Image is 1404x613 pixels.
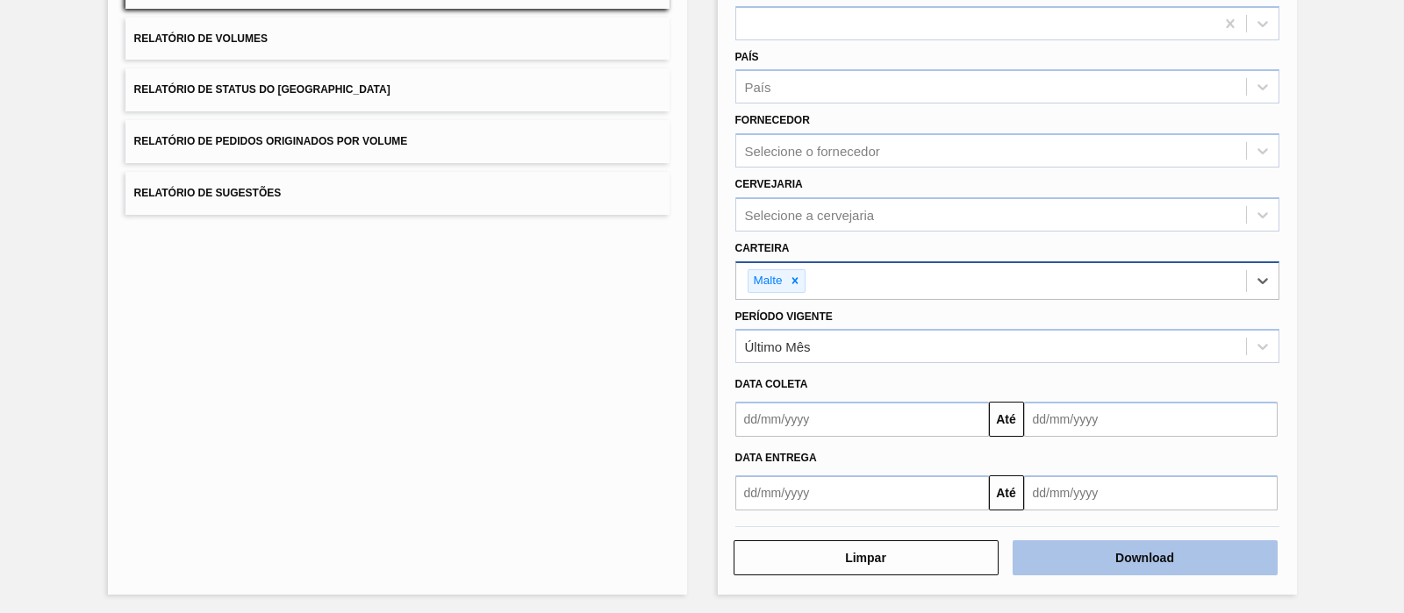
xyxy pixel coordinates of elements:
[989,402,1024,437] button: Até
[134,187,282,199] span: Relatório de Sugestões
[749,270,785,292] div: Malte
[735,452,817,464] span: Data entrega
[125,68,670,111] button: Relatório de Status do [GEOGRAPHIC_DATA]
[734,540,999,575] button: Limpar
[134,32,268,45] span: Relatório de Volumes
[1013,540,1278,575] button: Download
[735,178,803,190] label: Cervejaria
[125,172,670,215] button: Relatório de Sugestões
[735,402,989,437] input: dd/mm/yyyy
[745,207,875,222] div: Selecione a cervejaria
[735,378,808,390] span: Data coleta
[134,135,408,147] span: Relatório de Pedidos Originados por Volume
[745,339,811,354] div: Último Mês
[735,310,833,323] label: Período Vigente
[735,51,759,63] label: País
[989,475,1024,510] button: Até
[735,475,989,510] input: dd/mm/yyyy
[745,80,771,95] div: País
[735,242,790,254] label: Carteira
[125,18,670,61] button: Relatório de Volumes
[1024,402,1278,437] input: dd/mm/yyyy
[125,120,670,163] button: Relatório de Pedidos Originados por Volume
[745,144,880,159] div: Selecione o fornecedor
[134,83,390,96] span: Relatório de Status do [GEOGRAPHIC_DATA]
[735,114,810,126] label: Fornecedor
[1024,475,1278,510] input: dd/mm/yyyy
